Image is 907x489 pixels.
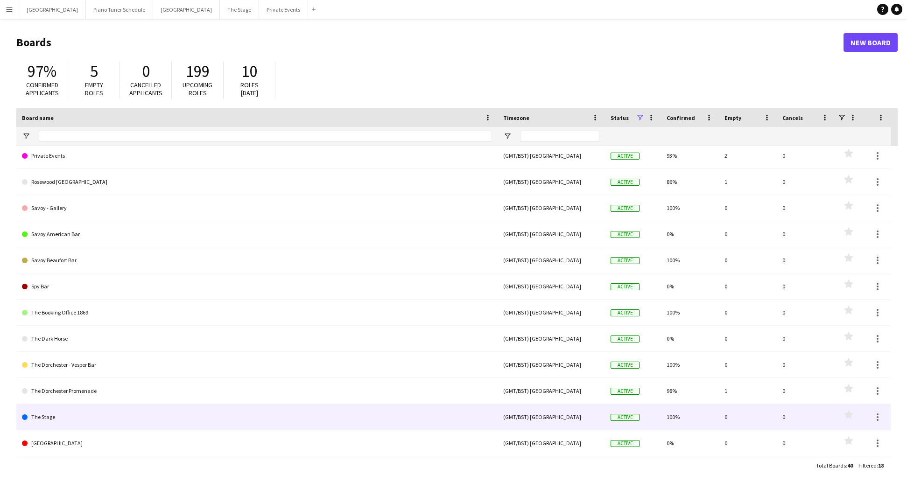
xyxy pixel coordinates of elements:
[90,61,98,82] span: 5
[22,247,492,273] a: Savoy Beaufort Bar
[777,195,835,221] div: 0
[22,378,492,404] a: The Dorchester Promenade
[719,195,777,221] div: 0
[26,81,59,97] span: Confirmed applicants
[129,81,162,97] span: Cancelled applicants
[878,462,884,469] span: 18
[498,273,605,299] div: (GMT/BST) [GEOGRAPHIC_DATA]
[611,362,640,369] span: Active
[611,414,640,421] span: Active
[816,456,853,475] div: :
[858,456,884,475] div: :
[661,143,719,168] div: 93%
[667,114,695,121] span: Confirmed
[498,404,605,430] div: (GMT/BST) [GEOGRAPHIC_DATA]
[611,335,640,342] span: Active
[611,309,640,316] span: Active
[22,143,492,169] a: Private Events
[520,131,599,142] input: Timezone Filter Input
[719,430,777,456] div: 0
[240,81,259,97] span: Roles [DATE]
[661,378,719,404] div: 98%
[186,61,210,82] span: 199
[661,300,719,325] div: 100%
[661,326,719,351] div: 0%
[719,404,777,430] div: 0
[661,273,719,299] div: 0%
[22,114,54,121] span: Board name
[498,430,605,456] div: (GMT/BST) [GEOGRAPHIC_DATA]
[719,378,777,404] div: 1
[611,153,640,160] span: Active
[719,352,777,377] div: 0
[183,81,212,97] span: Upcoming roles
[498,300,605,325] div: (GMT/BST) [GEOGRAPHIC_DATA]
[86,0,153,19] button: Piano Tuner Schedule
[241,61,257,82] span: 10
[777,326,835,351] div: 0
[22,352,492,378] a: The Dorchester - Vesper Bar
[611,440,640,447] span: Active
[85,81,103,97] span: Empty roles
[661,430,719,456] div: 0%
[22,169,492,195] a: Rosewood [GEOGRAPHIC_DATA]
[611,179,640,186] span: Active
[611,257,640,264] span: Active
[498,221,605,247] div: (GMT/BST) [GEOGRAPHIC_DATA]
[498,169,605,195] div: (GMT/BST) [GEOGRAPHIC_DATA]
[661,352,719,377] div: 100%
[498,247,605,273] div: (GMT/BST) [GEOGRAPHIC_DATA]
[22,221,492,247] a: Savoy American Bar
[661,404,719,430] div: 100%
[498,143,605,168] div: (GMT/BST) [GEOGRAPHIC_DATA]
[777,352,835,377] div: 0
[777,169,835,195] div: 0
[498,195,605,221] div: (GMT/BST) [GEOGRAPHIC_DATA]
[503,132,512,140] button: Open Filter Menu
[719,273,777,299] div: 0
[661,221,719,247] div: 0%
[611,231,640,238] span: Active
[719,143,777,168] div: 2
[661,169,719,195] div: 86%
[39,131,492,142] input: Board name Filter Input
[719,247,777,273] div: 0
[611,388,640,395] span: Active
[19,0,86,19] button: [GEOGRAPHIC_DATA]
[498,326,605,351] div: (GMT/BST) [GEOGRAPHIC_DATA]
[777,430,835,456] div: 0
[777,300,835,325] div: 0
[611,114,629,121] span: Status
[719,326,777,351] div: 0
[661,247,719,273] div: 100%
[22,430,492,456] a: [GEOGRAPHIC_DATA]
[777,143,835,168] div: 0
[611,283,640,290] span: Active
[847,462,853,469] span: 40
[22,326,492,352] a: The Dark Horse
[719,169,777,195] div: 1
[719,300,777,325] div: 0
[777,273,835,299] div: 0
[22,195,492,221] a: Savoy - Gallery
[142,61,150,82] span: 0
[22,273,492,300] a: Spy Bar
[858,462,877,469] span: Filtered
[498,352,605,377] div: (GMT/BST) [GEOGRAPHIC_DATA]
[782,114,803,121] span: Cancels
[22,404,492,430] a: The Stage
[816,462,846,469] span: Total Boards
[777,247,835,273] div: 0
[28,61,56,82] span: 97%
[661,195,719,221] div: 100%
[611,205,640,212] span: Active
[724,114,741,121] span: Empty
[498,378,605,404] div: (GMT/BST) [GEOGRAPHIC_DATA]
[777,378,835,404] div: 0
[719,221,777,247] div: 0
[16,35,844,49] h1: Boards
[259,0,308,19] button: Private Events
[220,0,259,19] button: The Stage
[22,300,492,326] a: The Booking Office 1869
[153,0,220,19] button: [GEOGRAPHIC_DATA]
